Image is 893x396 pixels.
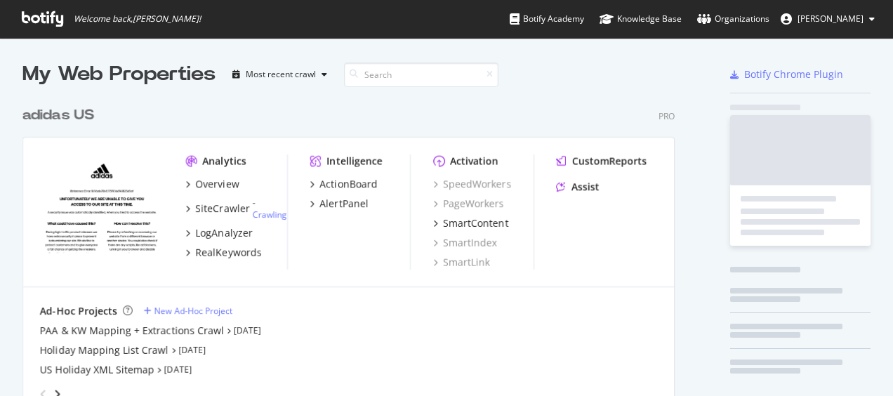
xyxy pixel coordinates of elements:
div: adidas US [22,105,94,126]
a: PageWorkers [433,197,504,211]
a: [DATE] [178,344,206,356]
div: AlertPanel [320,197,369,211]
div: RealKeywords [196,246,262,260]
a: Holiday Mapping List Crawl [40,343,168,357]
a: New Ad-Hoc Project [144,305,232,317]
div: Organizations [697,12,769,26]
a: SmartContent [433,216,508,230]
div: Pro [659,110,675,122]
a: [DATE] [234,324,261,336]
div: ActionBoard [320,177,378,191]
div: Most recent crawl [246,70,316,79]
div: Analytics [203,154,246,169]
div: Knowledge Base [600,12,682,26]
div: LogAnalyzer [196,226,253,240]
a: adidas US [22,105,100,126]
input: Search [344,62,498,87]
a: US Holiday XML Sitemap [40,363,154,377]
a: RealKeywords [186,246,262,260]
button: [PERSON_NAME] [769,8,886,30]
img: adidas.com/us [40,154,164,253]
div: Ad-Hoc Projects [40,304,117,318]
div: Botify Chrome Plugin [744,67,843,81]
a: SmartIndex [433,236,497,250]
div: New Ad-Hoc Project [154,305,232,317]
div: Activation [450,154,498,169]
a: Crawling [253,209,287,220]
a: SiteCrawler- Crawling [186,197,287,220]
a: AlertPanel [310,197,369,211]
button: Most recent crawl [227,63,333,86]
div: SiteCrawler [196,202,250,216]
a: SpeedWorkers [433,177,511,191]
span: Welcome back, [PERSON_NAME] ! [74,13,201,25]
a: Assist [557,180,600,194]
div: Intelligence [327,154,383,169]
div: CustomReports [572,154,647,169]
div: My Web Properties [22,60,216,88]
a: SmartLink [433,256,490,270]
span: Rachel Wright [798,13,864,25]
a: CustomReports [557,154,647,169]
a: [DATE] [164,364,192,376]
div: SmartContent [443,216,508,230]
a: Botify Chrome Plugin [730,67,843,81]
a: LogAnalyzer [186,226,253,240]
div: Assist [571,180,600,194]
div: Botify Academy [510,12,584,26]
div: - [253,197,287,220]
div: Overview [196,177,239,191]
a: PAA & KW Mapping + Extractions Crawl [40,324,224,338]
a: ActionBoard [310,177,378,191]
a: Overview [186,177,239,191]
